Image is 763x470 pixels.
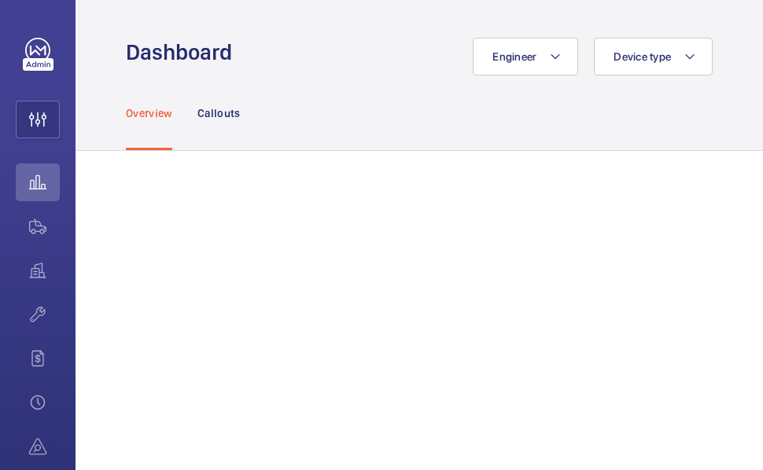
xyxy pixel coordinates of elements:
[126,105,172,121] p: Overview
[492,50,536,63] span: Engineer
[594,38,713,75] button: Device type
[197,105,241,121] p: Callouts
[614,50,671,63] span: Device type
[473,38,578,75] button: Engineer
[126,38,241,67] h1: Dashboard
